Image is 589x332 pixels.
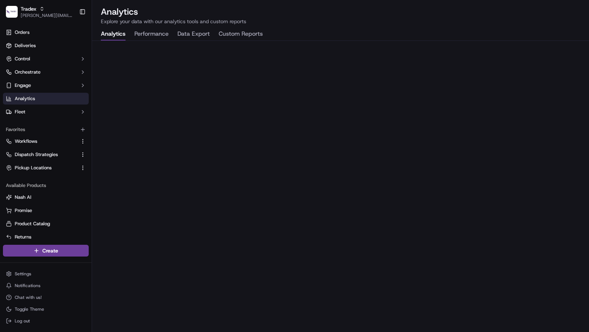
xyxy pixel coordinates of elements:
span: Knowledge Base [15,164,56,172]
span: Fleet [15,109,25,115]
a: Workflows [6,138,77,145]
span: Pickup Locations [15,165,52,171]
button: Toggle Theme [3,304,89,314]
button: Pickup Locations [3,162,89,174]
div: Available Products [3,180,89,191]
a: 💻API Documentation [59,161,121,174]
a: Analytics [3,93,89,105]
img: unihopllc [7,107,19,119]
span: unihopllc [23,114,43,120]
button: Settings [3,269,89,279]
span: Toggle Theme [15,306,44,312]
span: [DATE] [65,134,80,139]
span: Create [42,247,58,254]
p: Explore your data with our analytics tools and custom reports [101,18,580,25]
a: 📗Knowledge Base [4,161,59,174]
button: Performance [134,28,169,40]
span: Workflows [15,138,37,145]
button: Dispatch Strategies [3,149,89,160]
a: Nash AI [6,194,86,201]
span: Analytics [15,95,35,102]
span: Promise [15,207,32,214]
span: Chat with us! [15,294,42,300]
a: Returns [6,234,86,240]
span: [DATE] [48,114,63,120]
span: Control [15,56,30,62]
span: Nash AI [15,194,31,201]
span: Log out [15,318,30,324]
button: Fleet [3,106,89,118]
button: Nash AI [3,191,89,203]
div: 💻 [62,165,68,171]
button: TradexTradex[PERSON_NAME][EMAIL_ADDRESS][DOMAIN_NAME] [3,3,76,21]
div: Past conversations [7,95,49,101]
button: Data Export [177,28,210,40]
span: Pylon [73,182,89,188]
span: Product Catalog [15,220,50,227]
span: Deliveries [15,42,36,49]
span: Orders [15,29,29,36]
span: • [44,114,47,120]
button: Custom Reports [219,28,263,40]
button: Engage [3,80,89,91]
button: Returns [3,231,89,243]
button: Control [3,53,89,65]
button: Chat with us! [3,292,89,303]
span: Engage [15,82,31,89]
button: [PERSON_NAME][EMAIL_ADDRESS][DOMAIN_NAME] [21,13,73,18]
a: Deliveries [3,40,89,52]
button: Product Catalog [3,218,89,230]
span: Dispatch Strategies [15,151,58,158]
h2: Analytics [101,6,580,18]
button: Create [3,245,89,257]
iframe: Analytics [92,41,589,332]
span: • [61,134,64,139]
a: Pickup Locations [6,165,77,171]
a: Powered byPylon [52,182,89,188]
button: See all [114,94,134,103]
span: Settings [15,271,31,277]
a: Dispatch Strategies [6,151,77,158]
button: Analytics [101,28,126,40]
span: API Documentation [70,164,118,172]
span: Returns [15,234,31,240]
button: Promise [3,205,89,216]
div: Favorites [3,124,89,135]
button: Orchestrate [3,66,89,78]
a: Orders [3,27,89,38]
img: Charles Folsom [7,127,19,138]
div: 📗 [7,165,13,171]
button: Workflows [3,135,89,147]
button: Start new chat [125,72,134,81]
span: Orchestrate [15,69,40,75]
button: Tradex [21,5,36,13]
a: Product Catalog [6,220,86,227]
img: Tradex [6,6,18,18]
button: Notifications [3,280,89,291]
span: Notifications [15,283,40,289]
button: Log out [3,316,89,326]
a: Promise [6,207,86,214]
span: [PERSON_NAME] [23,134,60,139]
